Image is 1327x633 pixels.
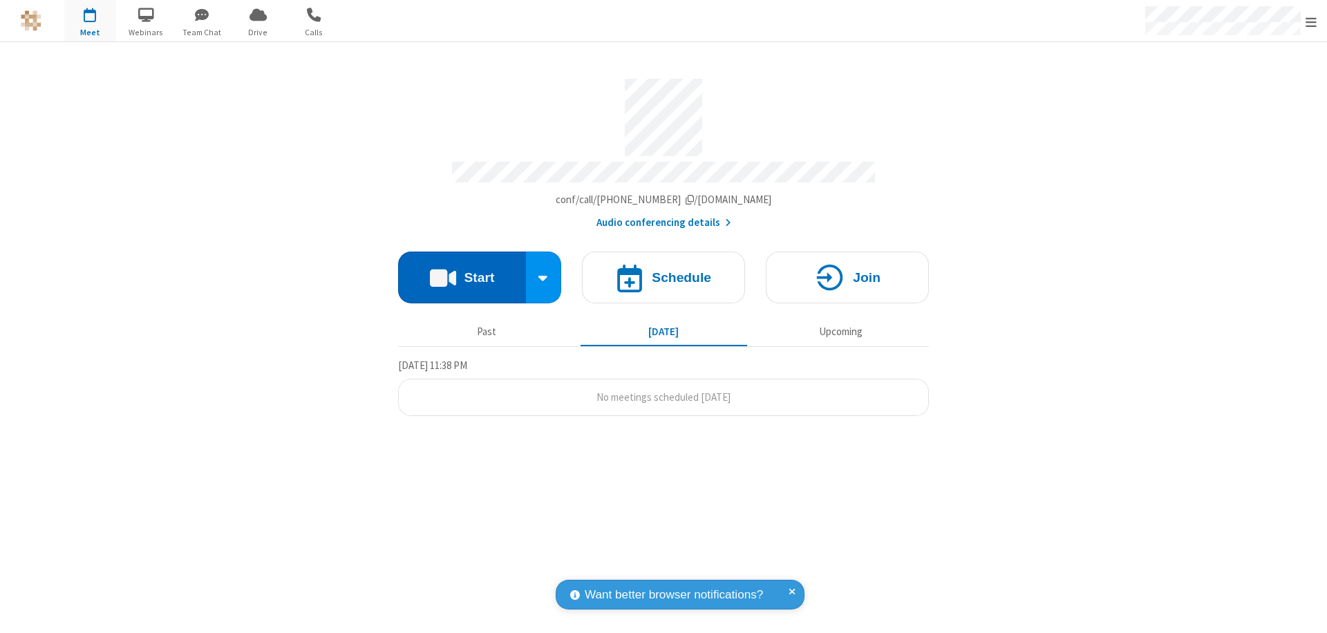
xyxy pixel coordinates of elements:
[596,215,731,231] button: Audio conferencing details
[652,271,711,284] h4: Schedule
[556,193,772,206] span: Copy my meeting room link
[526,252,562,303] div: Start conference options
[21,10,41,31] img: QA Selenium DO NOT DELETE OR CHANGE
[398,357,929,417] section: Today's Meetings
[464,271,494,284] h4: Start
[404,319,570,345] button: Past
[120,26,172,39] span: Webinars
[582,252,745,303] button: Schedule
[398,359,467,372] span: [DATE] 11:38 PM
[232,26,284,39] span: Drive
[581,319,747,345] button: [DATE]
[288,26,340,39] span: Calls
[176,26,228,39] span: Team Chat
[766,252,929,303] button: Join
[398,68,929,231] section: Account details
[757,319,924,345] button: Upcoming
[596,390,731,404] span: No meetings scheduled [DATE]
[585,586,763,604] span: Want better browser notifications?
[398,252,526,303] button: Start
[556,192,772,208] button: Copy my meeting room linkCopy my meeting room link
[853,271,881,284] h4: Join
[64,26,116,39] span: Meet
